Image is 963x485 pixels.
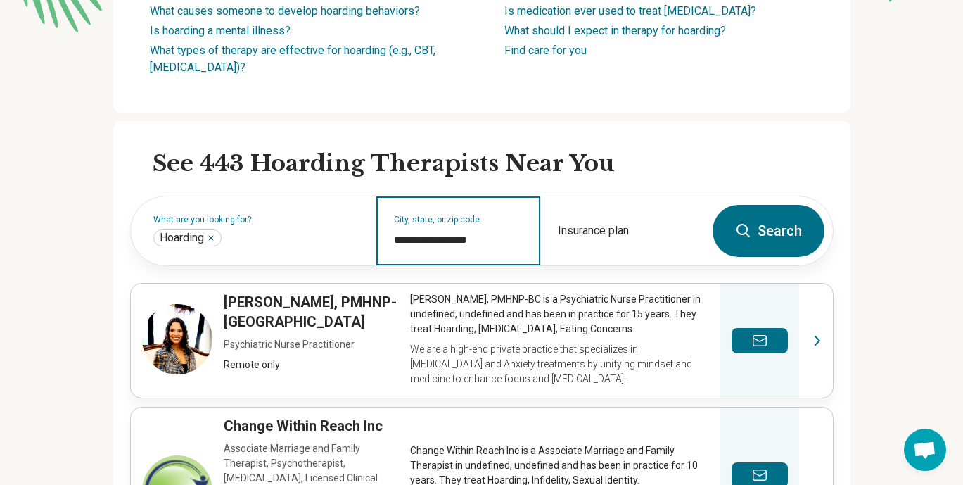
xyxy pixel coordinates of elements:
button: Search [713,205,824,257]
a: Find care for you [504,44,587,57]
button: Hoarding [207,234,215,242]
div: Hoarding [153,229,222,246]
a: Is medication ever used to treat [MEDICAL_DATA]? [504,4,756,18]
a: What types of therapy are effective for hoarding (e.g., CBT, [MEDICAL_DATA])? [150,44,435,74]
div: Open chat [904,429,946,471]
a: What causes someone to develop hoarding behaviors? [150,4,420,18]
a: What should I expect in therapy for hoarding? [504,24,726,37]
label: What are you looking for? [153,215,359,224]
h2: See 443 Hoarding Therapists Near You [153,149,834,179]
a: Is hoarding a mental illness? [150,24,291,37]
span: Hoarding [160,231,204,245]
button: Send a message [732,328,788,353]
